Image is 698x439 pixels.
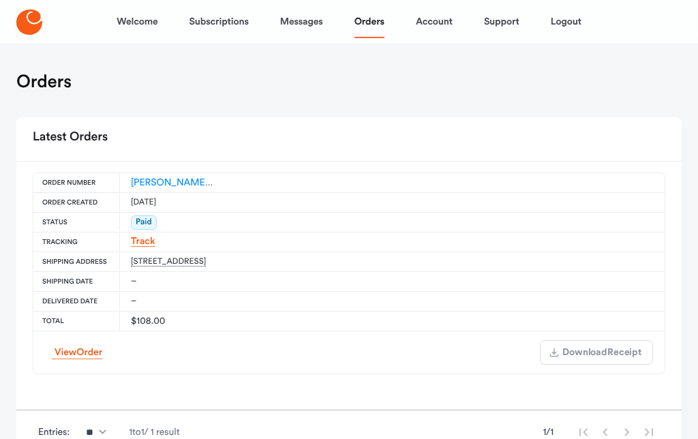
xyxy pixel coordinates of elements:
[131,215,157,230] span: Paid
[38,425,70,439] span: Entries:
[33,125,108,150] h2: Latest Orders
[131,294,177,308] div: –
[189,5,249,38] a: Subscriptions
[416,5,453,38] a: Account
[131,196,170,209] div: [DATE]
[131,314,166,328] div: $108.00
[561,348,641,357] span: Receipt
[129,425,179,439] span: 1 to 1 / 1 result
[117,5,157,38] a: Welcome
[16,71,72,93] h1: Orders
[551,5,581,38] a: Logout
[354,5,384,38] a: Orders
[131,237,155,247] a: Track
[484,5,519,38] a: Support
[543,425,553,439] span: 1 / 1
[540,340,653,365] button: DownloadReceipt
[131,275,177,288] div: –
[280,5,323,38] a: Messages
[52,346,102,359] a: ViewOrder
[131,178,269,187] a: [PERSON_NAME]-ES-00160645
[76,348,102,357] span: Order
[562,348,607,357] span: Download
